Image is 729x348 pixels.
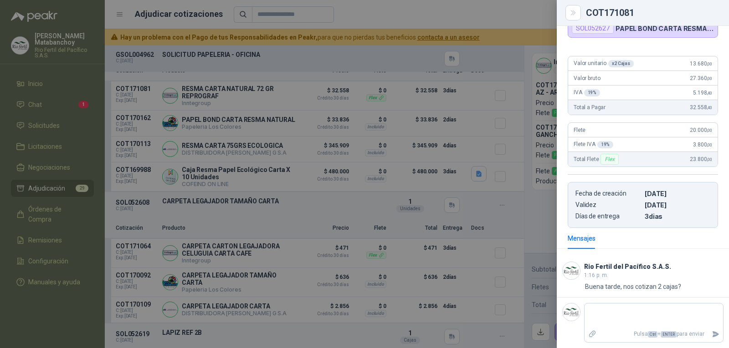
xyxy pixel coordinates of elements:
div: Mensajes [568,233,596,243]
span: ,00 [707,61,712,66]
span: 3.800 [693,141,712,148]
p: [DATE] [645,201,710,209]
span: 32.558 [690,104,712,111]
span: Flete [574,127,585,133]
div: 19 % [584,89,601,96]
div: COT171081 [586,8,718,17]
span: Total Flete [574,154,621,165]
span: Valor unitario [574,60,634,67]
label: Adjuntar archivos [585,326,600,342]
span: ,00 [707,128,712,133]
p: Fecha de creación [575,190,641,197]
span: Valor bruto [574,75,600,81]
span: 1:16 p. m. [584,272,608,278]
span: ,40 [707,91,712,96]
button: Close [568,7,579,18]
div: x 2 Cajas [608,60,634,67]
span: 23.800 [690,156,712,162]
p: PAPEL BOND CARTA RESMA NATURAL [616,25,714,32]
span: Flete IVA [574,141,613,148]
p: 3 dias [645,212,710,220]
div: SOL052627 [572,23,614,34]
p: [DATE] [645,190,710,197]
p: Validez [575,201,641,209]
div: 19 % [597,141,614,148]
span: 27.360 [690,75,712,81]
span: ,00 [707,157,712,162]
p: Pulsa + para enviar [600,326,708,342]
span: IVA [574,89,600,96]
div: Flex [601,154,618,165]
img: Company Logo [563,303,580,321]
span: ,00 [707,76,712,81]
p: Días de entrega [575,212,641,220]
span: ENTER [661,331,677,338]
span: 20.000 [690,127,712,133]
span: Total a Pagar [574,104,606,111]
img: Company Logo [563,262,580,279]
span: ,40 [707,105,712,110]
h3: Rio Fertil del Pacífico S.A.S. [584,264,671,269]
span: 13.680 [690,61,712,67]
p: Buena tarde, nos cotizan 2 cajas? [585,282,681,292]
span: 5.198 [693,90,712,96]
button: Enviar [708,326,723,342]
span: Ctrl [648,331,657,338]
span: ,00 [707,142,712,147]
